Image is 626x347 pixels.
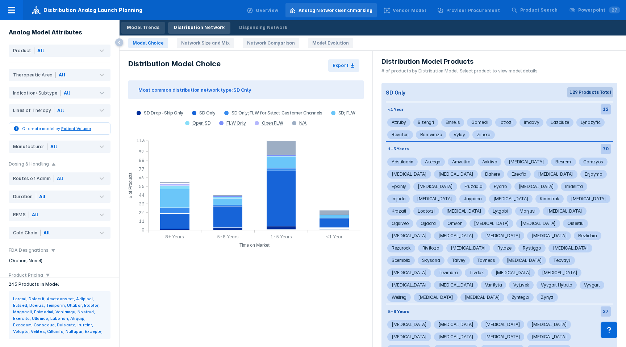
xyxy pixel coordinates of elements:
[433,3,504,17] a: Provider Procurement
[413,182,457,191] span: [MEDICAL_DATA]
[139,218,145,224] text: 11
[473,256,500,265] span: Tavneos
[13,72,56,78] div: Therapeutic Area
[243,3,283,17] a: Overview
[537,281,577,289] span: Vyvgart Hytrulo
[299,7,372,14] div: Analog Network Benchmarking
[9,122,110,135] button: Or create model by Patient Volume
[142,227,145,233] text: 0
[413,195,456,203] span: [MEDICAL_DATA]
[470,219,513,228] span: [MEDICAL_DATA]
[124,137,368,253] g: column chart , with 10 column series, . Y-scale minimum value is 0 , maximum value is 113. X-scal...
[13,230,41,236] div: Cold Chain
[239,243,270,248] tspan: Time on Market
[199,110,216,116] div: SD Only
[416,219,440,228] span: Ojjaara
[387,281,431,289] span: [MEDICAL_DATA]
[381,57,473,66] span: Distribution Model Products
[489,182,511,191] span: Fyarro
[9,273,43,278] h4: Product Pricing
[387,182,410,191] span: Epkinly
[13,90,61,96] div: Indication+Subtype
[381,68,537,74] div: # of products by Distribution Model. Select product to view model details
[386,105,406,114] div: <1 Year
[504,158,548,166] span: [MEDICAL_DATA]
[127,24,159,31] div: Model Trends
[124,55,225,76] div: Distribution Model Choice
[509,281,534,289] span: Vyjuvek
[561,182,587,191] span: Imdelltra
[514,182,558,191] span: [MEDICAL_DATA]
[579,158,608,166] span: Camzyos
[22,126,91,131] span: Or create model by
[13,193,36,200] div: Duration
[139,192,145,198] text: 44
[233,22,293,34] a: Dispensing Network
[418,244,444,252] span: Rivfloza
[527,333,571,341] span: [MEDICAL_DATA]
[574,231,601,240] span: Rezlidhia
[515,207,540,216] span: Monjuvi
[481,231,525,240] span: [MEDICAL_DATA]
[121,22,165,34] a: Model Trends
[32,212,38,218] div: All
[13,143,47,150] div: Manufacturer
[387,244,415,252] span: Rezurock
[9,29,82,36] h4: Analog Model Attributes
[139,149,144,154] text: 99
[243,38,299,48] a: Network Comparison
[43,230,50,236] div: All
[413,118,438,127] span: Bizengri
[13,107,54,114] div: Lines of Therapy
[448,158,475,166] span: Amvuttra
[13,212,29,218] div: REMS
[386,307,411,316] div: 5-8 Years
[460,293,504,302] span: [MEDICAL_DATA]
[139,184,145,189] text: 55
[9,87,110,99] button: Indication+SubtypeAll
[57,175,63,182] div: All
[567,195,610,203] span: [MEDICAL_DATA]
[472,130,495,139] span: Ziihera
[128,172,133,198] tspan: # of Products
[128,38,168,48] a: Model Choice
[139,201,145,206] text: 33
[535,195,564,203] span: Kimmtrak
[416,130,447,139] span: Romvimza
[37,47,44,54] div: All
[387,333,431,341] span: [MEDICAL_DATA]
[548,244,592,252] span: [MEDICAL_DATA]
[502,256,546,265] span: [MEDICAL_DATA]
[580,170,607,179] span: Enjaymo
[308,38,353,48] a: Model Evolution
[601,306,611,317] div: 27
[567,87,613,97] div: 129 Products Total
[139,166,145,172] text: 77
[139,158,145,163] text: 88
[413,207,439,216] span: Loqtorzi
[387,219,413,228] span: Ogsiveo
[563,219,588,228] span: Orserdu
[481,333,525,341] span: [MEDICAL_DATA]
[459,195,486,203] span: Jaypirca
[609,7,620,13] span: 27
[59,72,65,78] div: All
[387,268,431,277] span: [MEDICAL_DATA]
[174,24,225,31] div: Distribution Network
[168,22,230,34] a: Distribution Network
[549,256,575,265] span: Tecvayli
[387,118,410,127] span: Attruby
[192,120,210,126] div: Open SD
[144,110,183,116] div: SD Drop-Ship Only
[13,47,34,54] div: Product
[488,207,512,216] span: Lytgobi
[138,86,251,93] span: Most common distribution network type: SD Only
[387,207,410,216] span: Krazati
[326,234,343,239] text: <1 Year
[580,281,604,289] span: Vyvgart
[9,282,59,287] span: 243 Products in Model
[380,3,430,17] a: Vendor Model
[231,110,322,116] div: SD Only; FLW for Select Customer Channels
[386,89,405,96] div: SD Only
